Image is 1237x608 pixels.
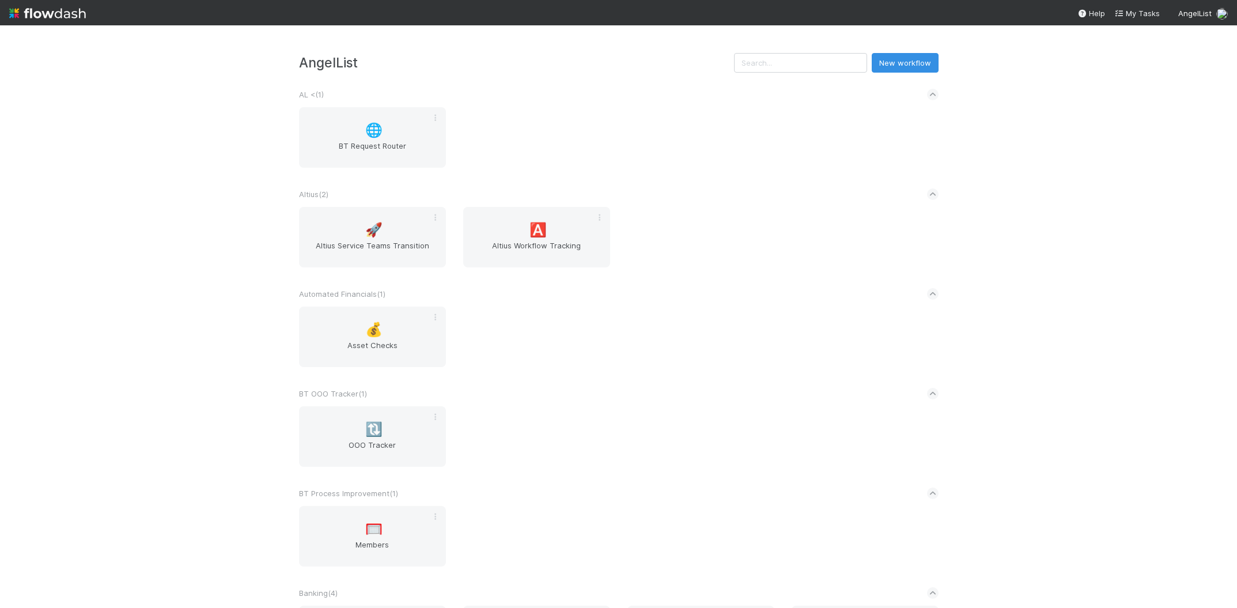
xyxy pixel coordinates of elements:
[299,207,446,267] a: 🚀Altius Service Teams Transition
[365,222,383,237] span: 🚀
[304,439,441,462] span: OOO Tracker
[529,222,547,237] span: 🅰️
[299,190,328,199] span: Altius ( 2 )
[304,240,441,263] span: Altius Service Teams Transition
[299,307,446,367] a: 💰Asset Checks
[365,322,383,337] span: 💰
[1114,9,1160,18] span: My Tasks
[299,289,385,299] span: Automated Financials ( 1 )
[463,207,610,267] a: 🅰️Altius Workflow Tracking
[304,539,441,562] span: Members
[304,339,441,362] span: Asset Checks
[1178,9,1212,18] span: AngelList
[872,53,939,73] button: New workflow
[365,422,383,437] span: 🔃
[9,3,86,23] img: logo-inverted-e16ddd16eac7371096b0.svg
[299,588,338,598] span: Banking ( 4 )
[365,123,383,138] span: 🌐
[1216,8,1228,20] img: avatar_2bce2475-05ee-46d3-9413-d3901f5fa03f.png
[299,55,734,70] h3: AngelList
[299,406,446,467] a: 🔃OOO Tracker
[299,389,367,398] span: BT OOO Tracker ( 1 )
[299,489,398,498] span: BT Process Improvement ( 1 )
[299,107,446,168] a: 🌐BT Request Router
[1077,7,1105,19] div: Help
[299,90,324,99] span: AL < ( 1 )
[304,140,441,163] span: BT Request Router
[365,522,383,537] span: 🥅
[734,53,867,73] input: Search...
[1114,7,1160,19] a: My Tasks
[468,240,606,263] span: Altius Workflow Tracking
[299,506,446,567] a: 🥅Members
